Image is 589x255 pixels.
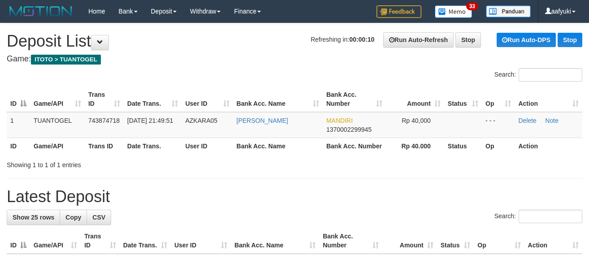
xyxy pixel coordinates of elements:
th: User ID: activate to sort column ascending [182,86,233,112]
img: MOTION_logo.png [7,4,75,18]
input: Search: [519,210,582,223]
h1: Latest Deposit [7,188,582,206]
label: Search: [494,210,582,223]
th: Status: activate to sort column ascending [444,86,482,112]
th: Trans ID: activate to sort column ascending [85,86,124,112]
th: Status: activate to sort column ascending [437,228,474,254]
th: Op [482,138,515,154]
th: Date Trans. [124,138,182,154]
a: Delete [518,117,536,124]
td: 1 [7,112,30,138]
img: Feedback.jpg [377,5,421,18]
th: Trans ID: activate to sort column ascending [81,228,120,254]
th: Action [515,138,582,154]
label: Search: [494,68,582,82]
span: Refreshing in: [311,36,374,43]
span: MANDIRI [326,117,353,124]
a: Run Auto-Refresh [383,32,454,48]
th: Bank Acc. Name [233,138,323,154]
a: Note [545,117,559,124]
a: [PERSON_NAME] [237,117,288,124]
span: 33 [466,2,478,10]
a: Run Auto-DPS [497,33,556,47]
th: Status [444,138,482,154]
th: User ID: activate to sort column ascending [171,228,231,254]
img: panduan.png [486,5,531,17]
a: Copy [60,210,87,225]
td: - - - [482,112,515,138]
a: Stop [558,33,582,47]
input: Search: [519,68,582,82]
th: Date Trans.: activate to sort column ascending [124,86,182,112]
th: Game/API: activate to sort column ascending [30,86,85,112]
th: Action: activate to sort column ascending [515,86,582,112]
th: Bank Acc. Number [323,138,386,154]
span: CSV [92,214,105,221]
th: User ID [182,138,233,154]
th: Trans ID [85,138,124,154]
th: Game/API [30,138,85,154]
img: Button%20Memo.svg [435,5,472,18]
span: Copy 1370002299945 to clipboard [326,126,372,133]
h4: Game: [7,55,582,64]
th: ID: activate to sort column descending [7,228,30,254]
th: Op: activate to sort column ascending [482,86,515,112]
strong: 00:00:10 [349,36,374,43]
th: Date Trans.: activate to sort column ascending [120,228,171,254]
a: CSV [87,210,111,225]
span: AZKARA05 [185,117,217,124]
th: Op: activate to sort column ascending [474,228,524,254]
th: Bank Acc. Name: activate to sort column ascending [233,86,323,112]
span: Copy [65,214,81,221]
th: Amount: activate to sort column ascending [386,86,444,112]
th: Action: activate to sort column ascending [524,228,582,254]
th: Rp 40.000 [386,138,444,154]
a: Show 25 rows [7,210,60,225]
th: Game/API: activate to sort column ascending [30,228,81,254]
div: Showing 1 to 1 of 1 entries [7,157,239,169]
h1: Deposit List [7,32,582,50]
th: Amount: activate to sort column ascending [382,228,437,254]
span: Rp 40,000 [402,117,431,124]
a: Stop [455,32,481,48]
span: [DATE] 21:49:51 [127,117,173,124]
span: Show 25 rows [13,214,54,221]
th: ID [7,138,30,154]
th: Bank Acc. Number: activate to sort column ascending [319,228,382,254]
span: 743874718 [88,117,120,124]
th: Bank Acc. Number: activate to sort column ascending [323,86,386,112]
th: Bank Acc. Name: activate to sort column ascending [231,228,319,254]
span: ITOTO > TUANTOGEL [31,55,101,65]
td: TUANTOGEL [30,112,85,138]
th: ID: activate to sort column descending [7,86,30,112]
